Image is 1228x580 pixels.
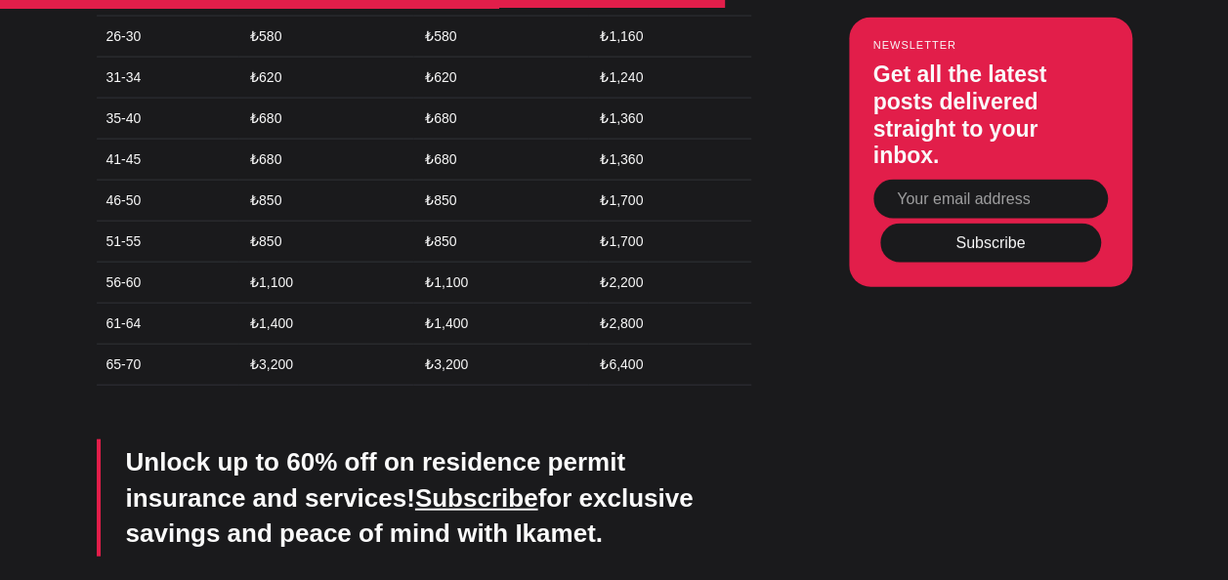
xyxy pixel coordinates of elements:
td: ₺3,200 [413,345,588,386]
td: 26-30 [97,17,239,58]
td: ₺580 [413,17,588,58]
td: ₺620 [413,58,588,99]
td: 31-34 [97,58,239,99]
td: ₺680 [238,140,413,181]
td: ₺680 [413,99,588,140]
td: ₺1,700 [588,222,750,263]
td: 41-45 [97,140,239,181]
td: ₺850 [413,181,588,222]
td: ₺1,700 [588,181,750,222]
a: Subscribe [415,483,538,513]
td: ₺1,360 [588,140,750,181]
button: Subscribe [880,224,1101,263]
td: 65-70 [97,345,239,386]
td: ₺1,400 [413,304,588,345]
td: ₺2,800 [588,304,750,345]
td: ₺680 [238,99,413,140]
input: Your email address [873,180,1108,219]
td: ₺850 [238,181,413,222]
td: 51-55 [97,222,239,263]
td: ₺1,240 [588,58,750,99]
td: ₺3,200 [238,345,413,386]
td: ₺620 [238,58,413,99]
td: ₺6,400 [588,345,750,386]
td: ₺1,160 [588,17,750,58]
td: ₺1,100 [238,263,413,304]
h3: Get all the latest posts delivered straight to your inbox. [873,62,1108,169]
td: ₺1,400 [238,304,413,345]
blockquote: Unlock up to 60% off on residence permit insurance and services! for exclusive savings and peace ... [97,439,751,556]
small: Newsletter [873,39,1108,51]
td: ₺680 [413,140,588,181]
td: ₺1,100 [413,263,588,304]
td: 56-60 [97,263,239,304]
td: ₺580 [238,17,413,58]
td: ₺850 [413,222,588,263]
td: 46-50 [97,181,239,222]
td: 35-40 [97,99,239,140]
td: ₺850 [238,222,413,263]
td: 61-64 [97,304,239,345]
td: ₺2,200 [588,263,750,304]
td: ₺1,360 [588,99,750,140]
